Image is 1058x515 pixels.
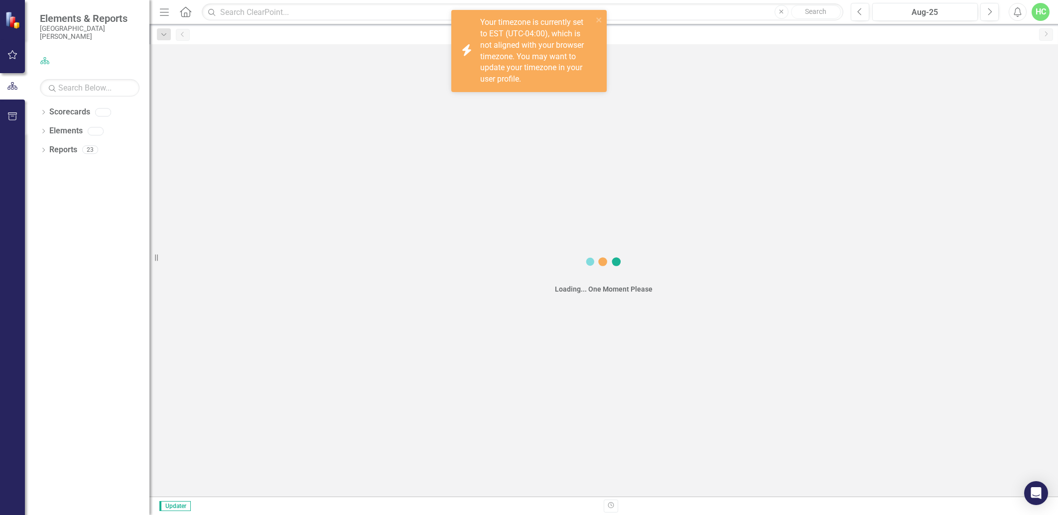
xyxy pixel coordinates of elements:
[872,3,978,21] button: Aug-25
[805,7,826,15] span: Search
[1024,481,1048,505] div: Open Intercom Messenger
[202,3,843,21] input: Search ClearPoint...
[40,12,139,24] span: Elements & Reports
[49,106,90,118] a: Scorecards
[791,5,841,19] button: Search
[82,146,98,154] div: 23
[40,24,139,41] small: [GEOGRAPHIC_DATA][PERSON_NAME]
[49,125,83,137] a: Elements
[40,79,139,97] input: Search Below...
[1032,3,1050,21] button: HC
[480,17,593,85] div: Your timezone is currently set to EST (UTC-04:00), which is not aligned with your browser timezon...
[555,284,653,294] div: Loading... One Moment Please
[5,11,22,28] img: ClearPoint Strategy
[876,6,974,18] div: Aug-25
[49,144,77,156] a: Reports
[596,14,603,25] button: close
[159,501,191,511] span: Updater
